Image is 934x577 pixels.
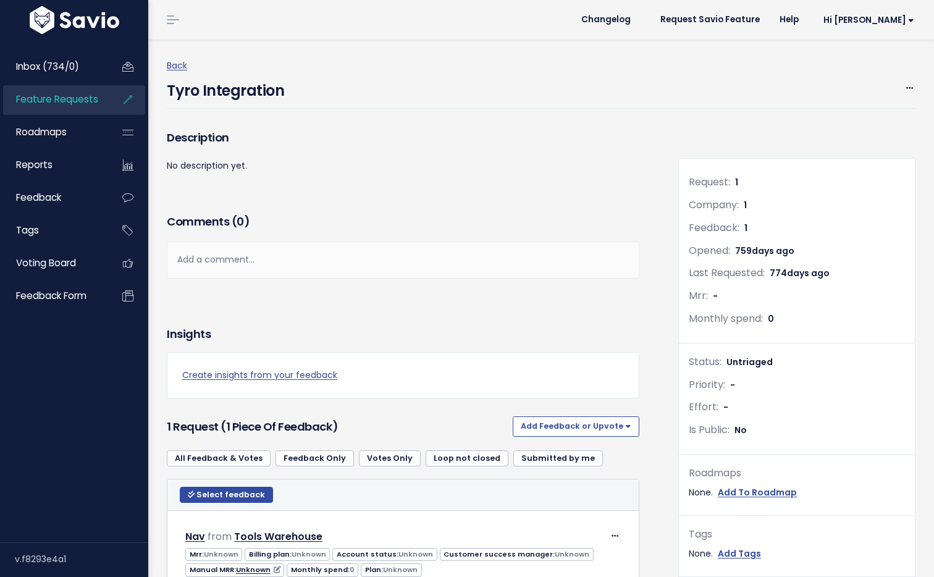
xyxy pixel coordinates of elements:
span: - [723,401,728,413]
span: from [208,529,232,544]
span: Account status: [332,548,437,561]
a: Voting Board [3,249,103,277]
span: No [734,424,747,436]
span: Effort: [689,400,718,414]
a: Request Savio Feature [650,11,770,29]
a: Roadmaps [3,118,103,146]
span: 774 [770,267,830,279]
span: Monthly spend: [287,563,358,576]
div: Add a comment... [167,242,639,278]
h3: Comments ( ) [167,213,639,230]
a: Help [770,11,809,29]
span: Priority: [689,377,725,392]
a: Tags [3,216,103,245]
span: Monthly spend: [689,311,763,326]
span: Roadmaps [16,125,67,138]
a: Submitted by me [513,450,603,466]
span: Voting Board [16,256,76,269]
span: 0 [350,565,355,575]
button: Add Feedback or Upvote [513,416,639,436]
div: None. [689,546,905,562]
a: Votes Only [359,450,421,466]
a: Reports [3,151,103,179]
span: Status: [689,355,722,369]
h3: Description [167,129,639,146]
span: Feedback: [689,221,739,235]
span: Plan: [361,563,421,576]
span: Unknown [383,565,418,575]
span: Manual MRR: [185,563,284,576]
span: Feedback form [16,289,86,302]
a: Feature Requests [3,85,103,114]
a: Unknown [236,565,280,575]
span: Billing plan: [245,548,330,561]
span: - [730,379,735,391]
a: Inbox (734/0) [3,53,103,81]
span: Feedback [16,191,61,204]
p: No description yet. [167,158,639,174]
span: 1 [744,222,747,234]
a: Back [167,59,187,72]
a: Loop not closed [426,450,508,466]
span: Unknown [555,549,589,559]
span: Select feedback [196,489,265,500]
span: Request: [689,175,730,189]
span: 1 [735,176,738,188]
span: 0 [237,214,244,229]
img: logo-white.9d6f32f41409.svg [27,6,122,34]
a: Hi [PERSON_NAME] [809,11,924,30]
span: Hi [PERSON_NAME] [823,15,914,25]
div: None. [689,485,905,500]
span: Untriaged [726,356,773,368]
span: Customer success manager: [440,548,594,561]
button: Select feedback [180,487,273,503]
a: All Feedback & Votes [167,450,271,466]
div: Tags [689,526,905,544]
span: Mrr: [185,548,242,561]
a: Add To Roadmap [718,485,797,500]
span: days ago [752,245,794,257]
span: Feature Requests [16,93,98,106]
a: Nav [185,529,205,544]
span: Unknown [204,549,238,559]
span: Unknown [292,549,326,559]
span: 1 [744,199,747,211]
span: Mrr: [689,288,708,303]
span: Opened: [689,243,730,258]
span: Company: [689,198,739,212]
span: Inbox (734/0) [16,60,79,73]
div: v.f8293e4a1 [15,543,148,575]
span: Changelog [581,15,631,24]
span: 759 [735,245,794,257]
span: Is Public: [689,423,730,437]
a: Feedback Only [276,450,354,466]
a: Add Tags [718,546,761,562]
a: Feedback [3,183,103,212]
span: days ago [787,267,830,279]
span: Tags [16,224,39,237]
h4: Tyro Integration [167,74,284,102]
h3: Insights [167,326,211,343]
span: - [713,290,718,302]
span: Last Requested: [689,266,765,280]
a: Feedback form [3,282,103,310]
span: Reports [16,158,53,171]
h3: 1 Request (1 piece of Feedback) [167,418,508,436]
span: 0 [768,313,774,325]
a: Tools Warehouse [234,529,322,544]
a: Create insights from your feedback [182,368,624,383]
div: Roadmaps [689,465,905,482]
span: Unknown [398,549,433,559]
